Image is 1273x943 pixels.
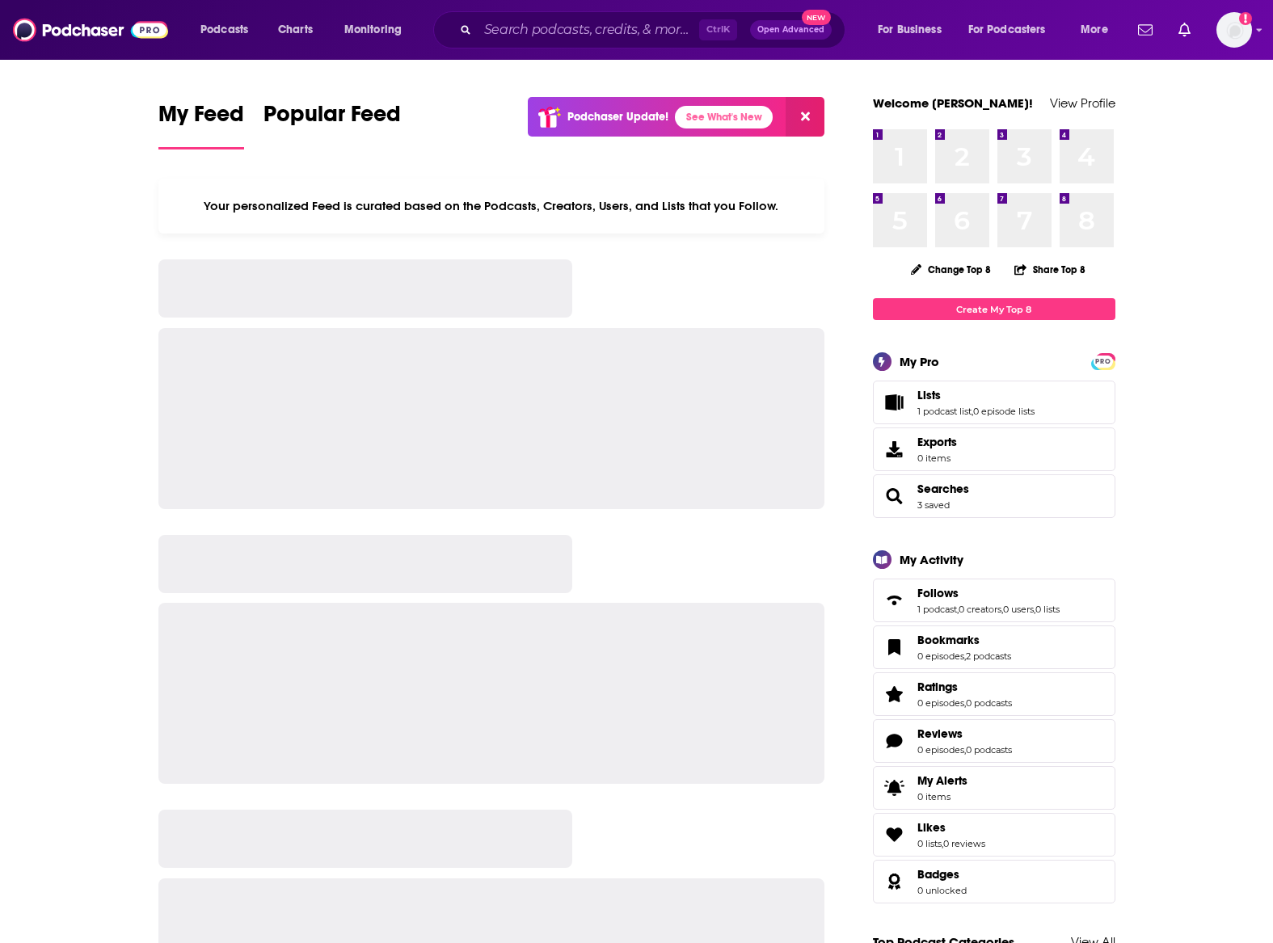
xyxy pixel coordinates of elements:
[1034,604,1035,615] span: ,
[866,17,962,43] button: open menu
[917,453,957,464] span: 0 items
[917,388,1035,402] a: Lists
[917,435,957,449] span: Exports
[1216,12,1252,48] span: Logged in as anna.andree
[1172,16,1197,44] a: Show notifications dropdown
[958,17,1069,43] button: open menu
[964,650,966,662] span: ,
[972,406,973,417] span: ,
[917,650,964,662] a: 0 episodes
[917,726,1012,741] a: Reviews
[966,744,1012,756] a: 0 podcasts
[478,17,699,43] input: Search podcasts, credits, & more...
[879,777,911,799] span: My Alerts
[873,860,1115,903] span: Badges
[1094,355,1113,367] a: PRO
[966,650,1011,662] a: 2 podcasts
[873,95,1033,111] a: Welcome [PERSON_NAME]!
[158,100,244,149] a: My Feed
[917,744,964,756] a: 0 episodes
[917,867,959,882] span: Badges
[189,17,269,43] button: open menu
[917,726,963,741] span: Reviews
[802,10,831,25] span: New
[917,885,967,896] a: 0 unlocked
[873,625,1115,669] span: Bookmarks
[879,823,911,846] a: Likes
[873,381,1115,424] span: Lists
[750,20,832,40] button: Open AdvancedNew
[917,773,967,788] span: My Alerts
[879,391,911,414] a: Lists
[917,586,1060,600] a: Follows
[333,17,423,43] button: open menu
[263,100,401,137] span: Popular Feed
[268,17,322,43] a: Charts
[879,683,911,705] a: Ratings
[873,672,1115,716] span: Ratings
[900,354,939,369] div: My Pro
[879,870,911,893] a: Badges
[917,388,941,402] span: Lists
[873,474,1115,518] span: Searches
[900,552,963,567] div: My Activity
[917,482,969,496] a: Searches
[917,499,950,511] a: 3 saved
[964,744,966,756] span: ,
[158,179,825,234] div: Your personalized Feed is curated based on the Podcasts, Creators, Users, and Lists that you Follow.
[873,579,1115,622] span: Follows
[278,19,313,41] span: Charts
[917,820,946,835] span: Likes
[1069,17,1128,43] button: open menu
[917,680,958,694] span: Ratings
[917,697,964,709] a: 0 episodes
[757,26,824,34] span: Open Advanced
[449,11,861,48] div: Search podcasts, credits, & more...
[957,604,959,615] span: ,
[966,697,1012,709] a: 0 podcasts
[917,820,985,835] a: Likes
[917,586,959,600] span: Follows
[917,680,1012,694] a: Ratings
[917,867,967,882] a: Badges
[873,813,1115,857] span: Likes
[973,406,1035,417] a: 0 episode lists
[873,427,1115,471] a: Exports
[344,19,402,41] span: Monitoring
[878,19,942,41] span: For Business
[1132,16,1159,44] a: Show notifications dropdown
[917,633,1011,647] a: Bookmarks
[968,19,1046,41] span: For Podcasters
[879,589,911,612] a: Follows
[1014,254,1086,285] button: Share Top 8
[1216,12,1252,48] img: User Profile
[1081,19,1108,41] span: More
[879,438,911,461] span: Exports
[943,838,985,849] a: 0 reviews
[942,838,943,849] span: ,
[1035,604,1060,615] a: 0 lists
[699,19,737,40] span: Ctrl K
[879,636,911,659] a: Bookmarks
[1239,12,1252,25] svg: Add a profile image
[567,110,668,124] p: Podchaser Update!
[263,100,401,149] a: Popular Feed
[901,259,1001,280] button: Change Top 8
[959,604,1001,615] a: 0 creators
[1003,604,1034,615] a: 0 users
[1216,12,1252,48] button: Show profile menu
[917,406,972,417] a: 1 podcast list
[879,485,911,507] a: Searches
[873,298,1115,320] a: Create My Top 8
[964,697,966,709] span: ,
[879,730,911,752] a: Reviews
[200,19,248,41] span: Podcasts
[873,766,1115,810] a: My Alerts
[917,791,967,802] span: 0 items
[917,633,980,647] span: Bookmarks
[13,15,168,45] img: Podchaser - Follow, Share and Rate Podcasts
